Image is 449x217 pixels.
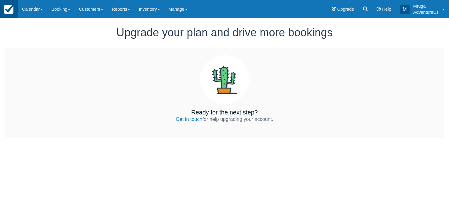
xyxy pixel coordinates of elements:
[80,26,369,39] div: Upgrade your plan and drive more bookings
[4,5,13,14] img: checkfront-main-nav-mini-logo.png
[413,3,439,9] p: Mruga
[176,117,273,122] span: for help upgrading your account.
[337,7,354,12] span: Upgrade
[176,117,202,122] a: Get in touch
[377,7,381,11] i: Help
[382,7,391,12] span: Help
[191,109,258,116] h4: Ready for the next step?
[400,5,410,14] div: M
[413,9,439,15] p: AdventureUs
